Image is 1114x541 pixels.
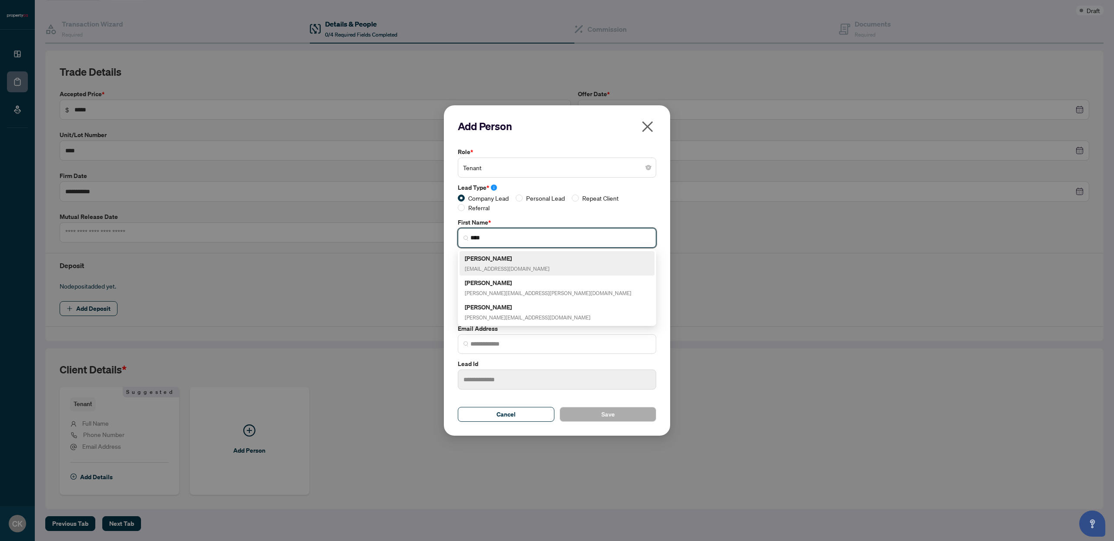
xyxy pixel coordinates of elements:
img: search_icon [463,341,469,346]
span: info-circle [491,185,497,191]
button: Cancel [458,407,554,422]
span: [PERSON_NAME][EMAIL_ADDRESS][DOMAIN_NAME] [465,314,591,321]
h5: [PERSON_NAME] [465,253,550,263]
button: Open asap [1079,511,1105,537]
h5: [PERSON_NAME] [465,278,631,288]
label: Lead Type [458,183,656,192]
span: [EMAIL_ADDRESS][DOMAIN_NAME] [465,265,550,272]
h5: [PERSON_NAME] [465,302,591,312]
span: Repeat Client [579,193,622,203]
span: Company Lead [465,193,512,203]
span: Personal Lead [523,193,568,203]
label: Role [458,147,656,157]
img: search_icon [463,235,469,241]
span: Cancel [497,407,516,421]
label: Email Address [458,324,656,333]
label: First Name [458,218,656,227]
label: Lead Id [458,359,656,369]
span: close-circle [646,165,651,170]
span: close [641,120,654,134]
h2: Add Person [458,119,656,133]
button: Save [560,407,656,422]
span: Tenant [463,159,651,176]
span: [PERSON_NAME][EMAIL_ADDRESS][PERSON_NAME][DOMAIN_NAME] [465,290,631,296]
span: Referral [465,203,493,212]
